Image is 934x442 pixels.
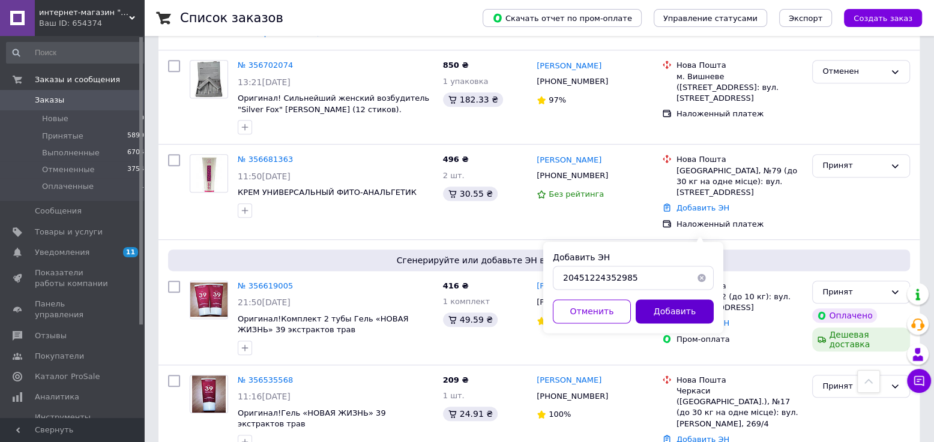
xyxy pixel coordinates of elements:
[676,219,803,230] div: Наложенный платеж
[812,308,877,323] div: Оплачено
[654,9,767,27] button: Управление статусами
[832,13,922,22] a: Создать заказ
[35,299,111,320] span: Панель управления
[42,164,94,175] span: Отмененные
[35,247,89,258] span: Уведомления
[907,369,931,393] button: Чат с покупателем
[537,375,601,386] a: [PERSON_NAME]
[690,266,714,290] button: Очистить
[676,375,803,386] div: Нова Пошта
[42,148,100,158] span: Выполненные
[238,314,408,335] a: Оригинал!Комплект 2 тубы Гель «НОВАЯ ЖИЗНЬ» 39 экстрактов трав
[35,227,103,237] span: Товары и услуги
[676,334,803,345] div: Пром-оплата
[238,61,293,70] a: № 356702074
[35,371,100,382] span: Каталог ProSale
[238,77,291,87] span: 13:21[DATE]
[127,131,144,142] span: 5890
[180,11,283,25] h1: Список заказов
[123,247,138,257] span: 11
[35,267,111,289] span: Показатели работы компании
[676,71,803,104] div: м. Вишневе ([STREET_ADDRESS]: вул. [STREET_ADDRESS]
[822,380,885,393] div: Принят
[537,77,608,86] span: [PHONE_NUMBER]
[822,160,885,172] div: Принят
[190,282,227,317] img: Фото товару
[663,14,758,23] span: Управление статусами
[35,351,84,362] span: Покупатели
[443,281,469,290] span: 416 ₴
[35,330,67,341] span: Отзывы
[196,155,221,192] img: Фото товару
[549,95,566,104] span: 97%
[537,155,601,166] a: [PERSON_NAME]
[549,190,604,199] span: Без рейтинга
[443,407,498,421] div: 24.91 ₴
[537,297,608,306] span: [PHONE_NUMBER]
[636,299,714,323] button: Добавить
[443,77,489,86] span: 1 упаковка
[443,61,469,70] span: 850 ₴
[35,74,120,85] span: Заказы и сообщения
[190,375,228,413] a: Фото товару
[35,412,111,434] span: Инструменты вебмастера и SEO
[35,392,79,402] span: Аналитика
[194,61,224,98] img: Фото товару
[42,113,68,124] span: Новые
[537,171,608,180] span: [PHONE_NUMBER]
[443,312,498,327] div: 49.59 ₴
[42,181,94,192] span: Оплаченные
[492,13,632,23] span: Скачать отчет по пром-оплате
[238,281,293,290] a: № 356619005
[42,131,83,142] span: Принятые
[39,18,144,29] div: Ваш ID: 654374
[190,60,228,98] a: Фото товару
[854,14,912,23] span: Создать заказ
[238,172,291,181] span: 11:50[DATE]
[238,28,325,37] a: 2 товара в заказе
[676,386,803,429] div: Черкаси ([GEOGRAPHIC_DATA].), №17 (до 30 кг на одне місце): вул. [PERSON_NAME], 269/4
[173,254,905,266] span: Сгенерируйте или добавьте ЭН в заказ, чтобы получить оплату
[190,281,228,319] a: Фото товару
[676,109,803,119] div: Наложенный платеж
[238,408,386,429] a: Оригинал!Гель «НОВАЯ ЖИЗНЬ» 39 экстрактов трав
[537,281,601,292] a: [PERSON_NAME]
[190,154,228,193] a: Фото товару
[779,9,832,27] button: Экспорт
[39,7,129,18] span: интернет-магазин "ВСЕ ЛУЧШЕЕ ЛЮДЯМ"
[238,94,429,114] a: Оригинал! Сильнейший женский возбудитель "Silver Fox" [PERSON_NAME] (12 стиков).
[483,9,642,27] button: Скачать отчет по пром-оплате
[443,187,498,201] div: 30.55 ₴
[537,61,601,72] a: [PERSON_NAME]
[443,391,465,400] span: 1 шт.
[238,297,291,307] span: 21:50[DATE]
[35,206,82,217] span: Сообщения
[127,164,144,175] span: 3754
[676,60,803,71] div: Нова Пошта
[822,286,885,299] div: Принят
[6,42,145,64] input: Поиск
[443,375,469,384] span: 209 ₴
[238,188,417,197] a: КРЕМ УНИВЕРСАЛЬНЫЙ ФИТО-АНАЛЬГЕТИК
[844,9,922,27] button: Создать заказ
[443,297,490,306] span: 1 комплект
[676,166,803,199] div: [GEOGRAPHIC_DATA], №79 (до 30 кг на одне місце): вул. [STREET_ADDRESS]
[443,92,503,107] div: 182.33 ₴
[812,327,910,351] div: Дешевая доставка
[443,155,469,164] span: 496 ₴
[127,148,144,158] span: 6704
[676,154,803,165] div: Нова Пошта
[238,375,293,384] a: № 356535568
[676,281,803,291] div: Нова Пошта
[238,155,293,164] a: № 356681363
[549,410,571,419] span: 100%
[238,392,291,401] span: 11:16[DATE]
[789,14,822,23] span: Экспорт
[443,171,465,180] span: 2 шт.
[676,203,729,212] a: Добавить ЭН
[35,95,64,106] span: Заказы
